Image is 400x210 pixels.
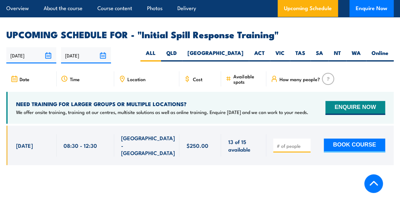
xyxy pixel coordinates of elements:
[233,74,262,84] span: Available spots
[270,49,290,62] label: VIC
[61,47,111,63] input: To date
[182,49,249,62] label: [GEOGRAPHIC_DATA]
[6,30,394,38] h2: UPCOMING SCHEDULE FOR - "Initial Spill Response Training"
[290,49,311,62] label: TAS
[324,139,385,153] button: BOOK COURSE
[186,142,208,149] span: $250.00
[277,143,308,149] input: # of people
[20,76,29,82] span: Date
[6,47,56,63] input: From date
[249,49,270,62] label: ACT
[70,76,80,82] span: Time
[161,49,182,62] label: QLD
[311,49,329,62] label: SA
[280,76,320,82] span: How many people?
[193,76,202,82] span: Cost
[64,142,97,149] span: 08:30 - 12:30
[366,49,394,62] label: Online
[16,109,308,115] p: We offer onsite training, training at our centres, multisite solutions as well as online training...
[325,101,385,115] button: ENQUIRE NOW
[121,134,175,156] span: [GEOGRAPHIC_DATA] - [GEOGRAPHIC_DATA]
[16,100,308,107] h4: NEED TRAINING FOR LARGER GROUPS OR MULTIPLE LOCATIONS?
[329,49,346,62] label: NT
[127,76,145,82] span: Location
[16,142,33,149] span: [DATE]
[140,49,161,62] label: ALL
[228,138,259,153] span: 13 of 15 available
[346,49,366,62] label: WA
